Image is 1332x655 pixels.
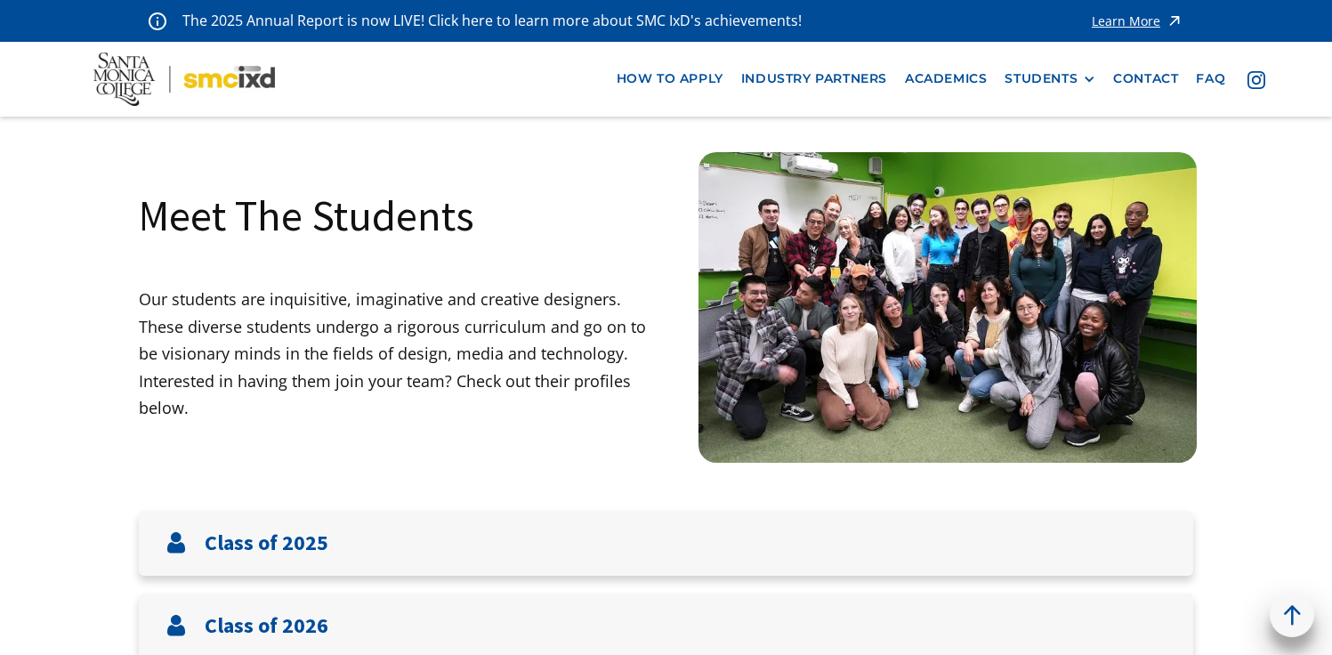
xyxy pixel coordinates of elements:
[896,62,996,95] a: Academics
[732,62,896,95] a: industry partners
[1187,62,1234,95] a: faq
[205,613,328,639] h3: Class of 2026
[165,532,187,554] img: User icon
[149,12,166,30] img: icon - information - alert
[139,188,474,243] h1: Meet The Students
[1247,71,1265,89] img: icon - instagram
[139,286,666,422] p: Our students are inquisitive, imaginative and creative designers. These diverse students undergo ...
[182,9,803,33] p: The 2025 Annual Report is now LIVE! Click here to learn more about SMC IxD's achievements!
[1092,9,1183,33] a: Learn More
[1092,15,1160,28] div: Learn More
[1104,62,1187,95] a: contact
[1005,71,1095,86] div: STUDENTS
[165,615,187,636] img: User icon
[698,152,1197,463] img: Santa Monica College IxD Students engaging with industry
[1166,9,1183,33] img: icon - arrow - alert
[1270,593,1314,637] a: back to top
[205,530,328,556] h3: Class of 2025
[1005,71,1078,86] div: STUDENTS
[93,53,275,106] img: Santa Monica College - SMC IxD logo
[608,62,732,95] a: how to apply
